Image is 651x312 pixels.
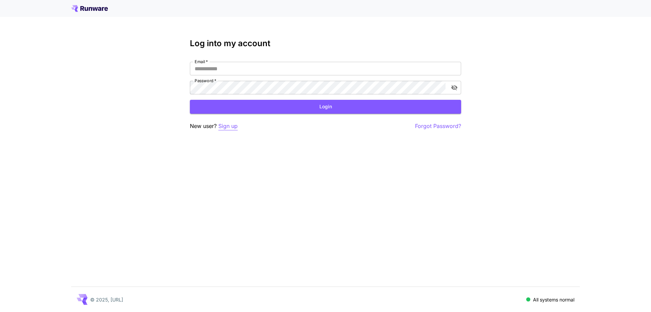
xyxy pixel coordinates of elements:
label: Email [195,59,208,65]
button: Login [190,100,461,114]
h3: Log into my account [190,39,461,48]
button: toggle password visibility [448,81,460,94]
label: Password [195,78,216,84]
p: © 2025, [URL] [90,296,123,303]
button: Forgot Password? [415,122,461,130]
button: Sign up [218,122,238,130]
p: All systems normal [533,296,574,303]
p: New user? [190,122,238,130]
